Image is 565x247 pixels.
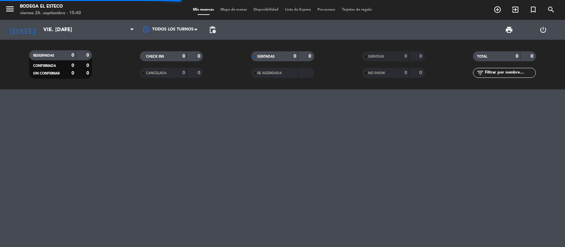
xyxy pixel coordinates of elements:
[531,54,535,59] strong: 0
[505,26,513,34] span: print
[182,54,185,59] strong: 0
[484,69,536,76] input: Filtrar por nombre...
[86,53,90,58] strong: 0
[5,4,15,16] button: menu
[368,55,384,58] span: SERVIDAS
[20,10,81,17] div: viernes 26. septiembre - 15:40
[20,3,81,10] div: Bodega El Esteco
[33,72,60,75] span: SIN CONFIRMAR
[62,26,70,34] i: arrow_drop_down
[86,63,90,68] strong: 0
[86,71,90,75] strong: 0
[339,8,375,12] span: Tarjetas de regalo
[146,72,166,75] span: CANCELADA
[314,8,339,12] span: Pre-acceso
[71,71,74,75] strong: 0
[33,64,56,68] span: CONFIRMADA
[516,54,518,59] strong: 0
[257,72,282,75] span: RE AGENDADA
[198,54,202,59] strong: 0
[476,69,484,77] i: filter_list
[419,71,423,75] strong: 0
[5,23,40,37] i: [DATE]
[477,55,487,58] span: TOTAL
[294,54,296,59] strong: 0
[146,55,164,58] span: CHECK INS
[257,55,275,58] span: SENTADAS
[529,6,537,14] i: turned_in_not
[5,4,15,14] i: menu
[404,54,407,59] strong: 0
[282,8,314,12] span: Lista de Espera
[511,6,519,14] i: exit_to_app
[217,8,250,12] span: Mapa de mesas
[494,6,501,14] i: add_circle_outline
[71,53,74,58] strong: 0
[209,26,216,34] span: pending_actions
[71,63,74,68] strong: 0
[419,54,423,59] strong: 0
[368,72,385,75] span: NO SHOW
[404,71,407,75] strong: 0
[547,6,555,14] i: search
[526,20,560,40] div: LOG OUT
[182,71,185,75] strong: 0
[539,26,547,34] i: power_settings_new
[198,71,202,75] strong: 0
[308,54,312,59] strong: 0
[250,8,282,12] span: Disponibilidad
[33,54,54,57] span: RESERVADAS
[190,8,217,12] span: Mis reservas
